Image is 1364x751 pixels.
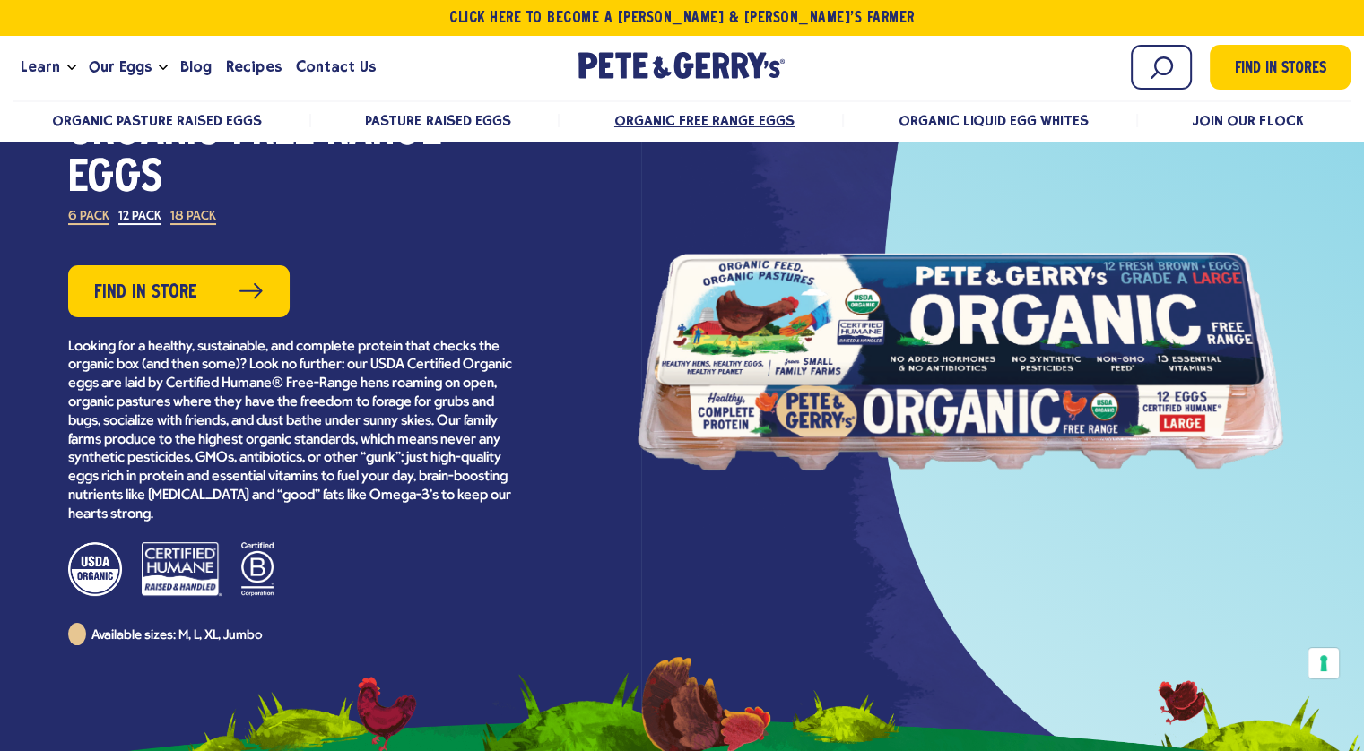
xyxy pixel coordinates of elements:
span: Recipes [226,56,281,78]
span: Blog [180,56,212,78]
a: Our Eggs [82,43,159,91]
a: Blog [173,43,219,91]
h1: Organic Free Range Eggs [68,109,517,203]
label: 6 Pack [68,211,109,225]
a: Find in Store [68,265,290,317]
span: Available sizes: M, L, XL, Jumbo [91,629,264,643]
a: Learn [13,43,67,91]
p: Looking for a healthy, sustainable, and complete protein that checks the organic box (and then so... [68,338,517,524]
a: Recipes [219,43,288,91]
a: Organic Pasture Raised Eggs [52,112,263,129]
a: Organic Liquid Egg Whites [898,112,1089,129]
a: Pasture Raised Eggs [365,112,510,129]
button: Open the dropdown menu for Learn [67,65,76,71]
span: Find in Store [94,279,197,306]
a: Contact Us [289,43,383,91]
label: 18 Pack [170,211,216,225]
a: Organic Free Range Eggs [614,112,795,129]
label: 12 Pack [118,211,161,225]
span: Our Eggs [89,56,152,78]
a: Find in Stores [1210,45,1351,90]
span: Learn [21,56,60,78]
button: Your consent preferences for tracking technologies [1308,648,1339,678]
a: Join Our Flock [1192,112,1303,129]
nav: desktop product menu [13,100,1351,139]
span: Contact Us [296,56,376,78]
span: Find in Stores [1235,57,1326,82]
input: Search [1131,45,1192,90]
button: Open the dropdown menu for Our Eggs [159,65,168,71]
